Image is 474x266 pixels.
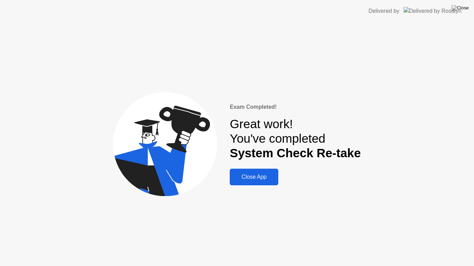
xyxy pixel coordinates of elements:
[230,169,278,185] button: Close App
[404,7,462,15] img: Delivered by Rosalyn
[369,7,399,15] div: Delivered by
[230,146,361,160] b: System Check Re-take
[230,117,361,161] div: Great work! You've completed
[232,174,276,180] div: Close App
[451,5,469,11] img: Close
[230,103,361,111] div: Exam Completed!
